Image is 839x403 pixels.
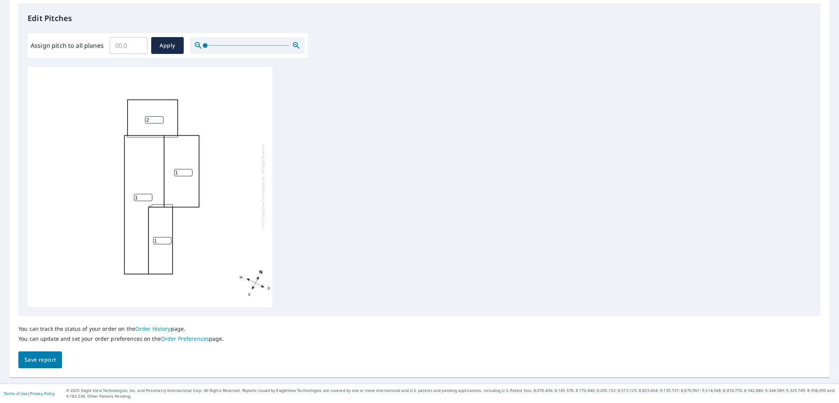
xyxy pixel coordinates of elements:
[66,388,835,399] p: © 2025 Eagle View Technologies, Inc. and Pictometry International Corp. All Rights Reserved. Repo...
[135,325,171,332] a: Order History
[4,391,55,396] p: |
[18,351,62,369] button: Save report
[161,335,209,342] a: Order Preferences
[30,391,55,396] a: Privacy Policy
[110,35,147,56] input: 00.0
[18,335,224,342] p: You can update and set your order preferences on the page.
[28,13,811,24] p: Edit Pitches
[151,37,184,54] button: Apply
[18,325,224,332] p: You can track the status of your order on the page.
[24,355,56,365] span: Save report
[4,391,28,396] a: Terms of Use
[31,41,104,50] label: Assign pitch to all planes
[157,41,178,50] span: Apply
